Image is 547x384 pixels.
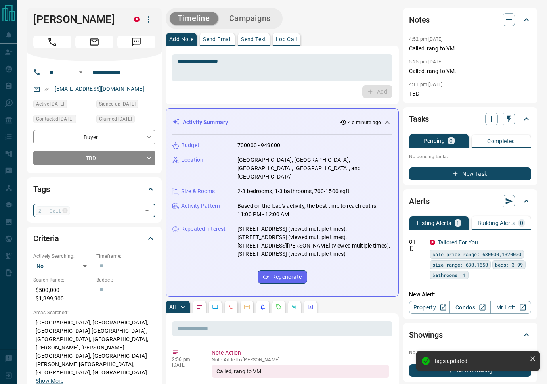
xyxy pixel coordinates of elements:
[478,220,515,226] p: Building Alerts
[33,276,92,284] p: Search Range:
[212,357,389,363] p: Note Added by [PERSON_NAME]
[33,260,92,273] div: No
[409,167,531,180] button: New Task
[432,250,521,258] span: sale price range: 630000,1320000
[33,232,59,245] h2: Criteria
[33,115,92,126] div: Tue Aug 05 2025
[241,36,266,42] p: Send Text
[99,100,136,108] span: Signed up [DATE]
[76,67,86,77] button: Open
[33,253,92,260] p: Actively Searching:
[221,12,279,25] button: Campaigns
[117,36,155,48] span: Message
[33,151,155,165] div: TBD
[423,138,445,144] p: Pending
[55,86,144,92] a: [EMAIL_ADDRESS][DOMAIN_NAME]
[409,82,443,87] p: 4:11 pm [DATE]
[96,115,155,126] div: Tue Aug 05 2025
[33,100,92,111] div: Tue Aug 12 2025
[169,36,193,42] p: Add Note
[244,304,250,310] svg: Emails
[409,246,415,251] svg: Push Notification Only
[449,138,453,144] p: 0
[409,113,429,125] h2: Tasks
[409,67,531,75] p: Called, rang to VM.
[409,59,443,65] p: 5:25 pm [DATE]
[449,301,490,314] a: Condos
[348,119,381,126] p: < a minute ago
[487,138,515,144] p: Completed
[181,156,203,164] p: Location
[170,12,218,25] button: Timeline
[33,180,155,199] div: Tags
[33,36,71,48] span: Call
[228,304,234,310] svg: Calls
[33,229,155,248] div: Criteria
[181,202,220,210] p: Activity Pattern
[409,13,430,26] h2: Notes
[409,10,531,29] div: Notes
[172,357,200,362] p: 2:56 pm
[237,141,280,150] p: 700000 - 949000
[409,195,430,207] h2: Alerts
[181,141,199,150] p: Budget
[33,13,122,26] h1: [PERSON_NAME]
[181,225,226,233] p: Repeated Interest
[409,109,531,129] div: Tasks
[490,301,531,314] a: Mr.Loft
[33,309,155,316] p: Areas Searched:
[181,187,215,196] p: Size & Rooms
[260,304,266,310] svg: Listing Alerts
[36,100,64,108] span: Active [DATE]
[134,17,140,22] div: property.ca
[212,304,218,310] svg: Lead Browsing Activity
[172,115,392,130] div: Activity Summary< a minute ago
[434,358,526,364] div: Tags updated
[237,225,392,258] p: [STREET_ADDRESS] (viewed multiple times), [STREET_ADDRESS] (viewed multiple times), [STREET_ADDRE...
[183,118,228,127] p: Activity Summary
[417,220,451,226] p: Listing Alerts
[409,238,425,246] p: Off
[96,276,155,284] p: Budget:
[409,290,531,299] p: New Alert:
[169,304,176,310] p: All
[432,271,466,279] span: bathrooms: 1
[36,115,73,123] span: Contacted [DATE]
[33,284,92,305] p: $500,000 - $1,399,900
[409,349,531,356] p: No showings booked
[237,156,392,181] p: [GEOGRAPHIC_DATA], [GEOGRAPHIC_DATA], [GEOGRAPHIC_DATA], [GEOGRAPHIC_DATA], and [GEOGRAPHIC_DATA]
[212,349,389,357] p: Note Action
[258,270,307,284] button: Regenerate
[409,36,443,42] p: 4:52 pm [DATE]
[99,115,132,123] span: Claimed [DATE]
[409,44,531,53] p: Called, rang to VM.
[456,220,459,226] p: 1
[409,364,531,377] button: New Showing
[409,151,531,163] p: No pending tasks
[237,202,392,219] p: Based on the lead's activity, the best time to reach out is: 11:00 PM - 12:00 AM
[44,86,49,92] svg: Email Verified
[212,365,389,378] div: Called, rang to VM.
[172,362,200,368] p: [DATE]
[409,301,450,314] a: Property
[33,130,155,144] div: Buyer
[430,240,435,245] div: property.ca
[409,90,531,98] p: TBD
[203,36,231,42] p: Send Email
[409,328,443,341] h2: Showings
[432,261,488,269] span: size range: 630,1650
[520,220,523,226] p: 0
[96,253,155,260] p: Timeframe:
[142,205,153,216] button: Open
[275,304,282,310] svg: Requests
[237,187,350,196] p: 2-3 bedrooms, 1-3 bathrooms, 700-1500 sqft
[276,36,297,42] p: Log Call
[291,304,298,310] svg: Opportunities
[196,304,203,310] svg: Notes
[409,325,531,344] div: Showings
[33,183,50,196] h2: Tags
[495,261,523,269] span: beds: 3-99
[75,36,113,48] span: Email
[96,100,155,111] div: Mon Aug 04 2025
[409,192,531,211] div: Alerts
